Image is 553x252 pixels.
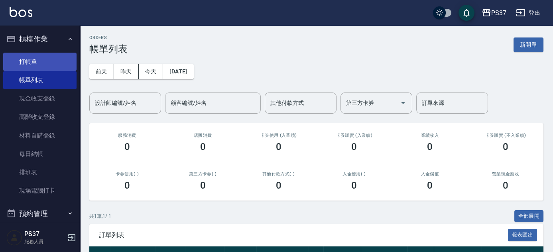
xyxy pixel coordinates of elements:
[3,29,77,49] button: 櫃檯作業
[401,171,458,177] h2: 入金儲值
[477,171,534,177] h2: 營業現金應收
[491,8,506,18] div: PS37
[89,35,128,40] h2: ORDERS
[478,5,510,21] button: PS37
[477,133,534,138] h2: 卡券販賣 (不入業績)
[175,133,231,138] h2: 店販消費
[24,230,65,238] h5: PS37
[508,229,537,241] button: 報表匯出
[3,181,77,200] a: 現場電腦打卡
[3,126,77,145] a: 材料自購登錄
[114,64,139,79] button: 昨天
[124,141,130,152] h3: 0
[3,71,77,89] a: 帳單列表
[200,180,206,191] h3: 0
[326,133,382,138] h2: 卡券販賣 (入業績)
[276,141,281,152] h3: 0
[175,171,231,177] h2: 第三方卡券(-)
[503,180,508,191] h3: 0
[24,238,65,245] p: 服務人員
[514,41,543,48] a: 新開單
[99,171,155,177] h2: 卡券使用(-)
[276,180,281,191] h3: 0
[427,180,433,191] h3: 0
[10,7,32,17] img: Logo
[250,171,307,177] h2: 其他付款方式(-)
[3,53,77,71] a: 打帳單
[397,96,409,109] button: Open
[514,37,543,52] button: 新開單
[3,203,77,224] button: 預約管理
[99,133,155,138] h3: 服務消費
[401,133,458,138] h2: 業績收入
[3,89,77,108] a: 現金收支登錄
[3,108,77,126] a: 高階收支登錄
[326,171,382,177] h2: 入金使用(-)
[351,180,357,191] h3: 0
[163,64,193,79] button: [DATE]
[89,43,128,55] h3: 帳單列表
[200,141,206,152] h3: 0
[351,141,357,152] h3: 0
[503,141,508,152] h3: 0
[513,6,543,20] button: 登出
[89,213,111,220] p: 共 1 筆, 1 / 1
[3,145,77,163] a: 每日結帳
[459,5,474,21] button: save
[6,230,22,246] img: Person
[89,64,114,79] button: 前天
[508,231,537,238] a: 報表匯出
[427,141,433,152] h3: 0
[3,163,77,181] a: 排班表
[139,64,163,79] button: 今天
[99,231,508,239] span: 訂單列表
[250,133,307,138] h2: 卡券使用 (入業績)
[124,180,130,191] h3: 0
[514,210,544,222] button: 全部展開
